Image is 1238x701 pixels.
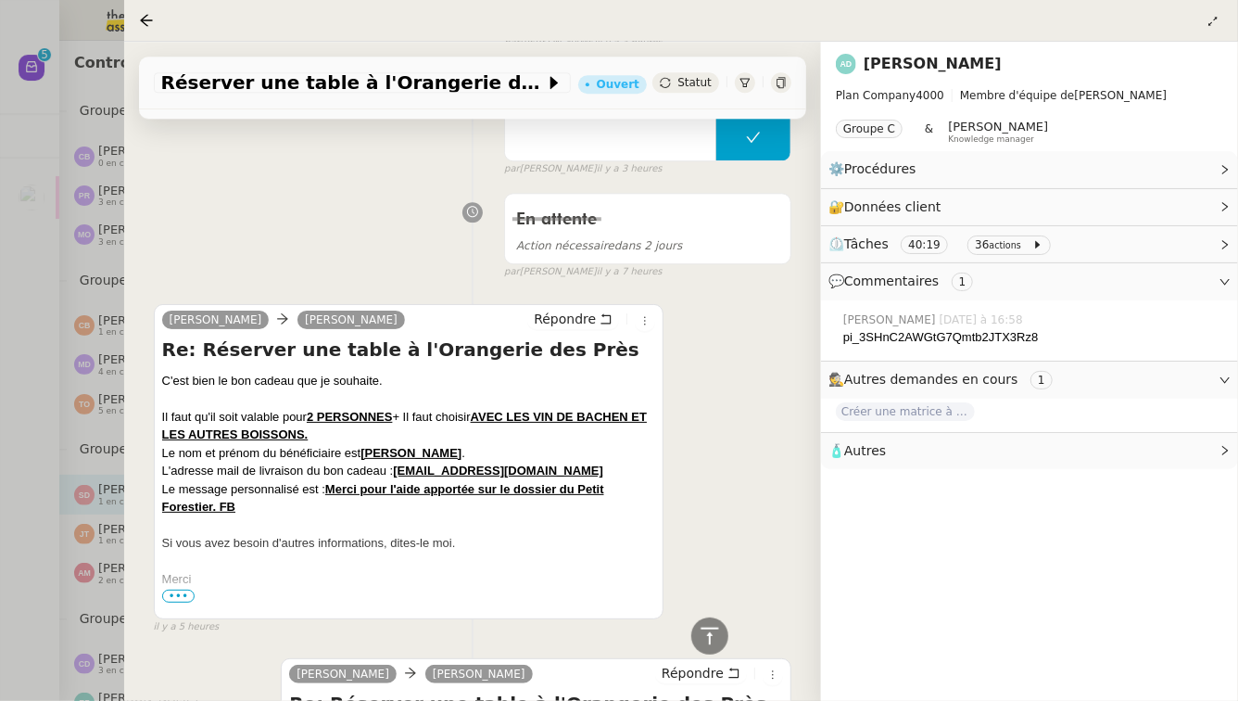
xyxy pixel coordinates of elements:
div: ⏲️Tâches 40:19 36actions [821,226,1238,262]
span: il y a 7 heures [597,264,663,280]
span: Procédures [844,161,916,176]
small: [PERSON_NAME] [504,264,662,280]
span: & [925,120,933,144]
button: Répondre [655,663,747,683]
span: Commentaires [844,274,939,288]
nz-tag: 40:19 [901,236,948,254]
span: Répondre [534,310,596,328]
div: ⚙️Procédures [821,151,1238,187]
span: 💬 [828,274,980,288]
div: Il faut qu'il soit valable pour + Il faut choisir [162,408,656,444]
span: [DATE] à 16:58 [940,312,1027,328]
app-user-label: Knowledge manager [948,120,1048,144]
span: 36 [975,238,989,251]
div: 🔐Données client [821,189,1238,225]
span: dans 2 jours [516,239,682,252]
u: 2 PERSONNES [307,410,392,424]
div: pi_3SHnC2AWGtG7Qmtb2JTX3Rz8 [843,328,1223,347]
div: Ouvert [597,79,639,90]
span: [PERSON_NAME] [843,312,940,328]
div: 💬Commentaires 1 [821,263,1238,300]
span: Données client [844,199,941,214]
span: Créer une matrice à partir des exports [836,402,975,421]
a: [PERSON_NAME] [289,666,397,682]
nz-tag: Groupe C [836,120,903,138]
span: [PERSON_NAME] [836,86,1223,105]
span: Autres demandes en cours [844,372,1018,387]
div: Si vous avez besoin d'autres informations, dites-le moi. [162,534,656,553]
a: [PERSON_NAME] [297,312,405,328]
span: par [504,264,520,280]
b: [PERSON_NAME] [360,446,461,460]
u: [EMAIL_ADDRESS][DOMAIN_NAME] [393,464,603,478]
div: Le message personnalisé est : [162,480,656,516]
span: 🔐 [828,197,949,218]
a: [PERSON_NAME] [425,666,533,682]
span: par [504,161,520,177]
div: Merci [162,570,656,589]
span: Répondre [662,664,724,682]
div: Le nom et prénom du bénéficiaire est . [162,444,656,463]
span: Réserver une table à l'Orangerie des Près [161,73,545,92]
div: 🧴Autres [821,433,1238,469]
div: C'est bien le bon cadeau que je souhaite. [162,372,656,589]
small: [PERSON_NAME] [504,161,662,177]
span: il y a 3 heures [597,161,663,177]
h4: Re: Réserver une table à l'Orangerie des Près [162,337,656,363]
span: ⏲️ [828,236,1058,251]
span: ⚙️ [828,159,925,180]
u: AVEC LES VIN DE BACHEN ET LES AUTRES BOISSONS. [162,410,648,442]
span: Autres [844,443,886,458]
span: ••• [162,590,196,603]
img: svg [836,54,856,74]
span: Membre d'équipe de [960,89,1075,102]
span: 🕵️ [828,372,1060,387]
span: Action nécessaire [516,239,614,252]
span: 🧴 [828,443,886,458]
nz-tag: 1 [952,273,974,291]
span: Statut [677,76,712,89]
div: 🕵️Autres demandes en cours 1 [821,362,1238,398]
span: [PERSON_NAME] [948,120,1048,134]
div: L'adresse mail de livraison du bon cadeau : [162,462,656,480]
small: actions [990,240,1022,250]
span: En attente [516,211,597,228]
span: 4000 [916,89,944,102]
a: [PERSON_NAME] [864,55,1002,72]
a: [PERSON_NAME] [162,312,270,328]
u: Merci pour l'aide apportée sur le dossier du Petit Forestier. FB [162,482,604,515]
span: Knowledge manager [948,134,1034,145]
span: Tâches [844,236,889,251]
nz-tag: 1 [1030,371,1053,389]
span: Plan Company [836,89,916,102]
button: Répondre [527,309,619,329]
span: il y a 5 heures [154,619,220,635]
